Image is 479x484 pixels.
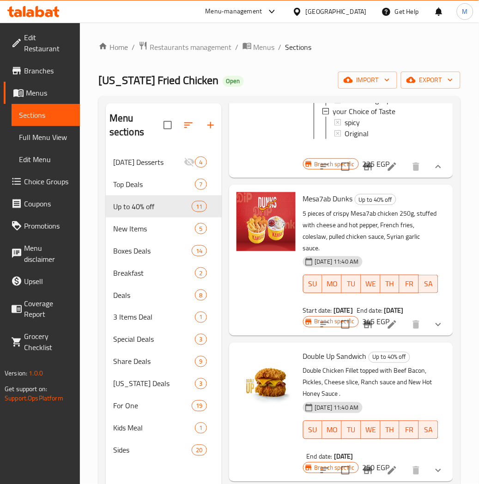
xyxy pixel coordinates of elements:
span: Full Menu View [19,132,73,143]
button: SA [419,421,438,439]
button: TH [381,275,400,293]
span: 8 [195,291,206,300]
span: Deals [113,290,195,301]
button: TU [342,421,361,439]
button: FR [400,421,419,439]
span: export [408,74,453,86]
button: sort-choices [314,460,336,482]
button: WE [361,421,381,439]
span: Up to 40% off [113,201,192,212]
span: Original [345,128,369,139]
a: Menus [4,82,80,104]
a: Branches [4,60,80,82]
span: Version: [5,368,27,380]
button: Branch-specific-item [357,314,379,336]
p: 5 pieces of crispy Mesa7ab chicken 250g, stuffed with cheese and hot pepper, French fries, colesl... [303,208,438,254]
span: Up to 40% off [355,194,396,205]
span: For One [113,400,192,411]
svg: Show Choices [433,465,444,476]
a: Grocery Checklist [4,326,80,359]
span: Start date: [303,305,333,317]
span: 19 [192,402,206,411]
div: New Items5 [106,218,222,240]
a: Choice Groups [4,170,80,193]
div: items [195,157,206,168]
span: MO [326,423,338,437]
div: items [192,445,206,456]
button: import [338,72,397,89]
button: Add section [200,114,222,136]
span: Menus [254,42,275,53]
span: M [462,6,468,17]
a: Edit menu item [387,161,398,172]
img: Double Up Sandwich [236,350,296,409]
span: Menu disclaimer [24,242,73,265]
span: WE [365,423,377,437]
button: TU [342,275,361,293]
span: TU [346,277,358,290]
div: items [195,290,206,301]
div: Top Deals [113,179,195,190]
div: items [192,201,206,212]
span: 4 [195,158,206,167]
div: [DATE] Desserts4 [106,151,222,173]
span: TH [384,423,396,437]
span: Branch specific [311,464,358,472]
svg: Inactive section [184,157,195,168]
span: Sides [113,445,192,456]
span: Mesa7ab Dunks [303,192,353,206]
div: Special Deals3 [106,328,222,351]
div: Sides20 [106,439,222,461]
a: Upsell [4,270,80,292]
a: Edit menu item [387,465,398,476]
button: show more [427,460,449,482]
span: Open [223,77,244,85]
span: Grocery Checklist [24,331,73,353]
li: / [236,42,239,53]
span: Branch specific [311,317,358,326]
div: [US_STATE] Deals3 [106,373,222,395]
span: Edit Restaurant [24,32,73,54]
b: [DATE] [334,451,353,463]
span: Select to update [336,461,355,480]
a: Edit menu item [387,319,398,330]
button: sort-choices [314,156,336,178]
a: Coupons [4,193,80,215]
li: / [279,42,282,53]
span: Get support on: [5,383,47,395]
button: MO [322,421,342,439]
span: Coupons [24,198,73,209]
div: items [195,312,206,323]
a: Full Menu View [12,126,80,148]
svg: Show Choices [433,319,444,330]
div: 3 Items Deal1 [106,306,222,328]
span: Double Up Sandwich [303,350,367,363]
span: [US_STATE] Deals [113,378,195,389]
span: SU [307,277,319,290]
div: items [195,179,206,190]
span: Breakfast [113,267,195,278]
button: MO [322,275,342,293]
h2: Menu sections [109,111,164,139]
div: items [195,334,206,345]
div: Up to 40% off11 [106,195,222,218]
img: Mesa7ab Dunks [236,192,296,251]
span: spicy [345,117,360,128]
a: Support.OpsPlatform [5,393,63,405]
span: FR [403,277,415,290]
span: Select to update [336,157,355,176]
span: Branch specific [311,160,358,169]
div: Up to 40% off [369,352,410,363]
span: [DATE] 11:40 AM [311,257,363,266]
button: delete [405,314,427,336]
span: New Items [113,223,195,234]
span: Edit Menu [19,154,73,165]
span: [DATE] Desserts [113,157,184,168]
span: 20 [192,446,206,455]
span: Share Deals [113,356,195,367]
span: 1 [195,424,206,433]
button: WE [361,275,381,293]
span: import [346,74,390,86]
